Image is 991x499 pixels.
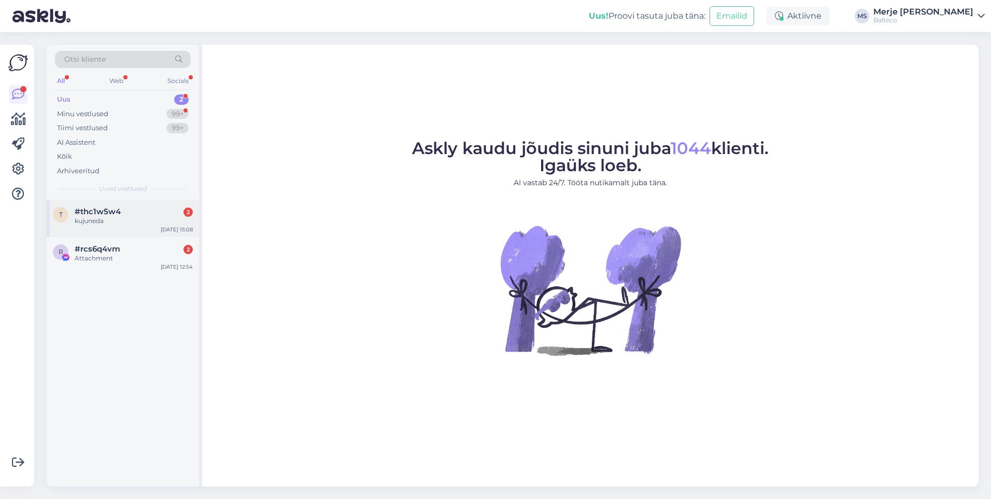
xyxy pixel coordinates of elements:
[183,245,193,254] div: 2
[873,16,973,24] div: Balteco
[107,74,125,88] div: Web
[412,138,769,175] span: Askly kaudu jõudis sinuni juba klienti. Igaüks loeb.
[174,94,189,105] div: 2
[855,9,869,23] div: MS
[59,211,63,218] span: t
[57,137,95,148] div: AI Assistent
[767,7,830,25] div: Aktiivne
[64,54,106,65] span: Otsi kliente
[161,263,193,271] div: [DATE] 12:54
[75,254,193,263] div: Attachment
[99,184,147,193] span: Uued vestlused
[75,244,120,254] span: #rcs6q4vm
[75,207,121,216] span: #thc1w5w4
[57,166,100,176] div: Arhiveeritud
[165,74,191,88] div: Socials
[166,123,189,133] div: 99+
[589,10,705,22] div: Proovi tasuta juba täna:
[873,8,973,16] div: Merje [PERSON_NAME]
[57,123,108,133] div: Tiimi vestlused
[75,216,193,226] div: kujuneda
[57,109,108,119] div: Minu vestlused
[57,94,70,105] div: Uus
[589,11,608,21] b: Uus!
[55,74,67,88] div: All
[671,138,711,158] span: 1044
[161,226,193,233] div: [DATE] 15:08
[412,177,769,188] p: AI vastab 24/7. Tööta nutikamalt juba täna.
[59,248,63,256] span: r
[710,6,754,26] button: Emailid
[497,197,684,383] img: No Chat active
[183,207,193,217] div: 2
[873,8,985,24] a: Merje [PERSON_NAME]Balteco
[57,151,72,162] div: Kõik
[166,109,189,119] div: 99+
[8,53,28,73] img: Askly Logo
